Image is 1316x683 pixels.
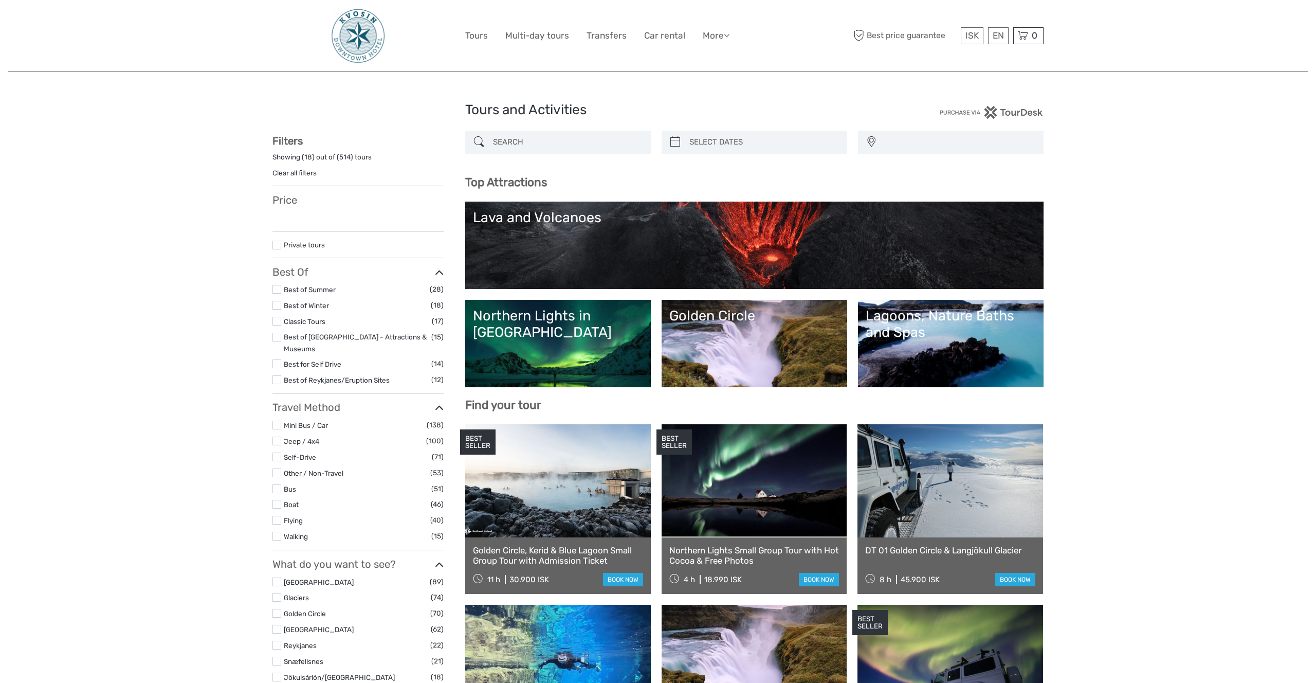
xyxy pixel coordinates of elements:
[284,516,303,525] a: Flying
[684,575,695,584] span: 4 h
[704,575,742,584] div: 18.990 ISK
[799,573,839,586] a: book now
[284,657,323,666] a: Snæfellsnes
[852,610,888,636] div: BEST SELLER
[284,641,317,650] a: Reykjanes
[331,8,386,64] img: 48-093e29fa-b2a2-476f-8fe8-72743a87ce49_logo_big.jpg
[505,28,569,43] a: Multi-day tours
[644,28,685,43] a: Car rental
[432,451,444,463] span: (71)
[431,623,444,635] span: (62)
[465,102,851,118] h1: Tours and Activities
[432,315,444,327] span: (17)
[284,317,325,326] a: Classic Tours
[603,573,643,586] a: book now
[487,575,500,584] span: 11 h
[431,331,444,343] span: (15)
[465,28,488,43] a: Tours
[431,591,444,603] span: (74)
[473,545,643,566] a: Golden Circle, Kerid & Blue Lagoon Small Group Tour with Admission Ticket
[465,398,541,412] b: Find your tour
[430,467,444,479] span: (53)
[430,514,444,526] span: (40)
[901,575,940,584] div: 45.900 ISK
[669,308,839,380] a: Golden Circle
[284,333,427,353] a: Best of [GEOGRAPHIC_DATA] - Attractions & Museums
[473,308,643,380] a: Northern Lights in [GEOGRAPHIC_DATA]
[272,194,444,206] h3: Price
[703,28,729,43] a: More
[284,578,354,586] a: [GEOGRAPHIC_DATA]
[685,133,842,151] input: SELECT DATES
[284,485,296,493] a: Bus
[284,376,390,384] a: Best of Reykjanes/Eruption Sites
[272,558,444,570] h3: What do you want to see?
[669,308,839,324] div: Golden Circle
[284,500,299,509] a: Boat
[284,594,309,602] a: Glaciers
[431,483,444,495] span: (51)
[851,27,958,44] span: Best price guarantee
[587,28,627,43] a: Transfers
[489,133,646,151] input: SEARCH
[284,469,343,477] a: Other / Non-Travel
[426,435,444,447] span: (100)
[284,285,336,294] a: Best of Summer
[430,576,444,588] span: (89)
[284,453,316,461] a: Self-Drive
[284,532,308,541] a: Walking
[284,360,341,368] a: Best for Self Drive
[272,152,444,168] div: Showing ( ) out of ( ) tours
[509,575,549,584] div: 30.900 ISK
[431,655,444,667] span: (21)
[272,135,303,147] strong: Filters
[304,152,312,162] label: 18
[431,374,444,386] span: (12)
[284,421,328,429] a: Mini Bus / Car
[272,169,317,177] a: Clear all filters
[460,429,496,455] div: BEST SELLER
[473,308,643,341] div: Northern Lights in [GEOGRAPHIC_DATA]
[431,671,444,683] span: (18)
[430,639,444,651] span: (22)
[939,106,1044,119] img: PurchaseViaTourDesk.png
[430,607,444,619] span: (70)
[473,209,1036,281] a: Lava and Volcanoes
[1030,30,1039,41] span: 0
[431,358,444,370] span: (14)
[430,283,444,295] span: (28)
[880,575,891,584] span: 8 h
[431,498,444,510] span: (46)
[669,545,839,566] a: Northern Lights Small Group Tour with Hot Cocoa & Free Photos
[284,609,326,618] a: Golden Circle
[465,175,547,189] b: Top Attractions
[339,152,351,162] label: 514
[284,241,325,249] a: Private tours
[656,429,692,455] div: BEST SELLER
[988,27,1009,44] div: EN
[284,301,329,310] a: Best of Winter
[284,437,319,445] a: Jeep / 4x4
[965,30,979,41] span: ISK
[427,419,444,431] span: (138)
[866,308,1036,341] div: Lagoons, Nature Baths and Spas
[272,266,444,278] h3: Best Of
[865,545,1035,555] a: DT 01 Golden Circle & Langjökull Glacier
[473,209,1036,226] div: Lava and Volcanoes
[431,530,444,542] span: (15)
[284,673,395,681] a: Jökulsárlón/[GEOGRAPHIC_DATA]
[866,308,1036,380] a: Lagoons, Nature Baths and Spas
[995,573,1035,586] a: book now
[272,401,444,414] h3: Travel Method
[431,299,444,311] span: (18)
[284,625,354,634] a: [GEOGRAPHIC_DATA]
